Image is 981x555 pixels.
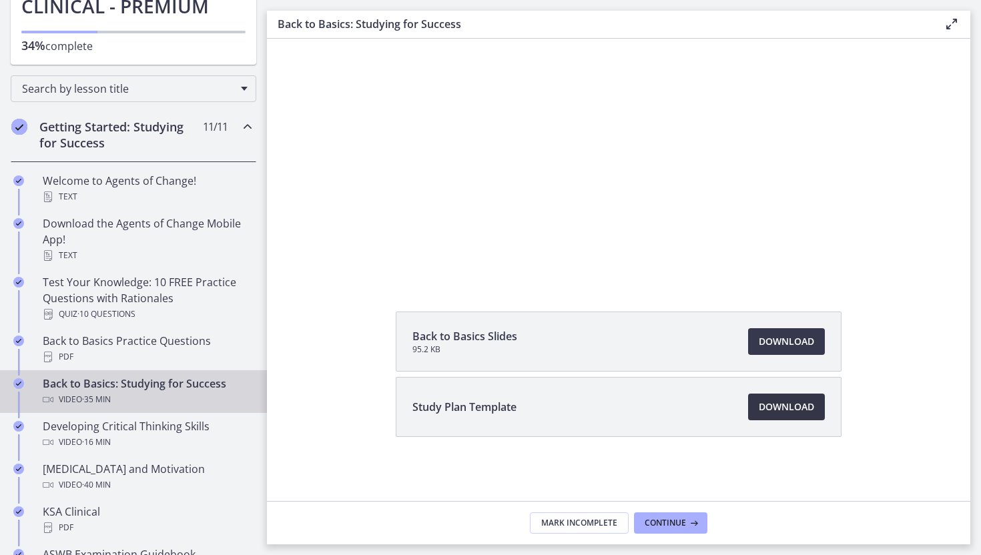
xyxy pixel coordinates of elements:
[43,376,251,408] div: Back to Basics: Studying for Success
[634,512,707,534] button: Continue
[11,119,27,135] i: Completed
[43,392,251,408] div: Video
[530,512,629,534] button: Mark Incomplete
[278,16,922,32] h3: Back to Basics: Studying for Success
[43,504,251,536] div: KSA Clinical
[82,434,111,450] span: · 16 min
[21,37,246,54] p: complete
[13,175,24,186] i: Completed
[748,394,825,420] a: Download
[13,464,24,474] i: Completed
[645,518,686,528] span: Continue
[759,334,814,350] span: Download
[43,520,251,536] div: PDF
[13,378,24,389] i: Completed
[759,399,814,415] span: Download
[82,392,111,408] span: · 35 min
[39,119,202,151] h2: Getting Started: Studying for Success
[43,349,251,365] div: PDF
[43,173,251,205] div: Welcome to Agents of Change!
[82,477,111,493] span: · 40 min
[13,277,24,288] i: Completed
[13,506,24,517] i: Completed
[13,421,24,432] i: Completed
[43,418,251,450] div: Developing Critical Thinking Skills
[203,119,228,135] span: 11 / 11
[43,215,251,263] div: Download the Agents of Change Mobile App!
[541,518,617,528] span: Mark Incomplete
[43,306,251,322] div: Quiz
[412,399,517,415] span: Study Plan Template
[43,247,251,263] div: Text
[11,75,256,102] div: Search by lesson title
[43,333,251,365] div: Back to Basics Practice Questions
[43,477,251,493] div: Video
[77,306,135,322] span: · 10 Questions
[43,274,251,322] div: Test Your Knowledge: 10 FREE Practice Questions with Rationales
[748,328,825,355] a: Download
[43,434,251,450] div: Video
[22,81,234,96] span: Search by lesson title
[13,218,24,229] i: Completed
[43,461,251,493] div: [MEDICAL_DATA] and Motivation
[21,37,45,53] span: 34%
[13,336,24,346] i: Completed
[43,189,251,205] div: Text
